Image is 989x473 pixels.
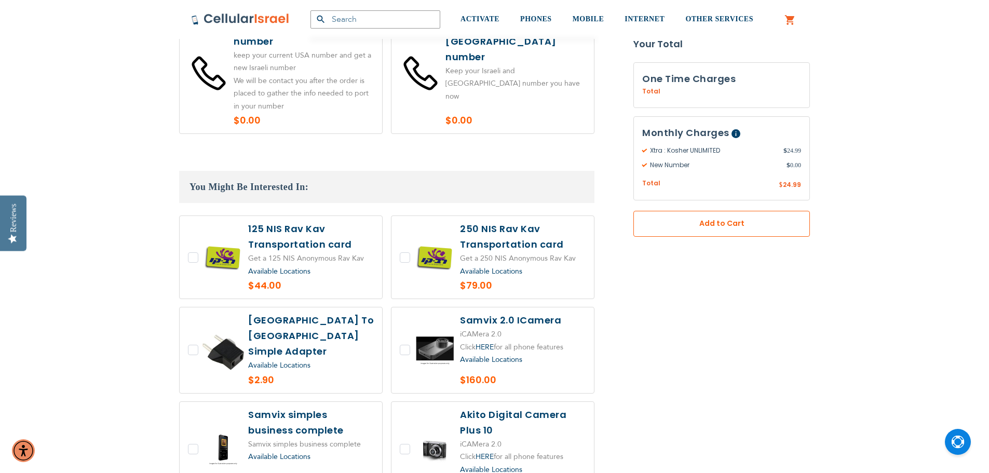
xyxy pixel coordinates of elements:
span: Add to Cart [668,218,776,229]
a: Available Locations [460,355,522,364]
span: PHONES [520,15,552,23]
span: $ [779,181,783,190]
span: Monthly Charges [642,126,729,139]
span: Help [731,129,740,138]
button: Add to Cart [633,211,810,237]
h3: One Time Charges [642,71,801,87]
div: Reviews [9,204,18,232]
span: $ [787,160,790,170]
a: Available Locations [248,360,310,370]
a: Available Locations [248,452,310,462]
strong: Your Total [633,36,810,52]
span: Xtra : Kosher UNLIMITED [642,146,783,155]
span: Total [642,87,660,96]
a: Available Locations [248,266,310,276]
span: OTHER SERVICES [685,15,753,23]
div: Accessibility Menu [12,439,35,462]
a: HERE [476,452,494,462]
span: Total [642,179,660,188]
img: Cellular Israel Logo [191,13,290,25]
input: Search [310,10,440,29]
span: 24.99 [783,146,801,155]
a: HERE [476,342,494,352]
span: You Might Be Interested In: [189,182,308,192]
span: ACTIVATE [460,15,499,23]
span: INTERNET [625,15,665,23]
span: 24.99 [783,180,801,189]
span: $ [783,146,787,155]
span: 0.00 [787,160,801,170]
span: MOBILE [573,15,604,23]
a: Available Locations [460,266,522,276]
span: New Number [642,160,787,170]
